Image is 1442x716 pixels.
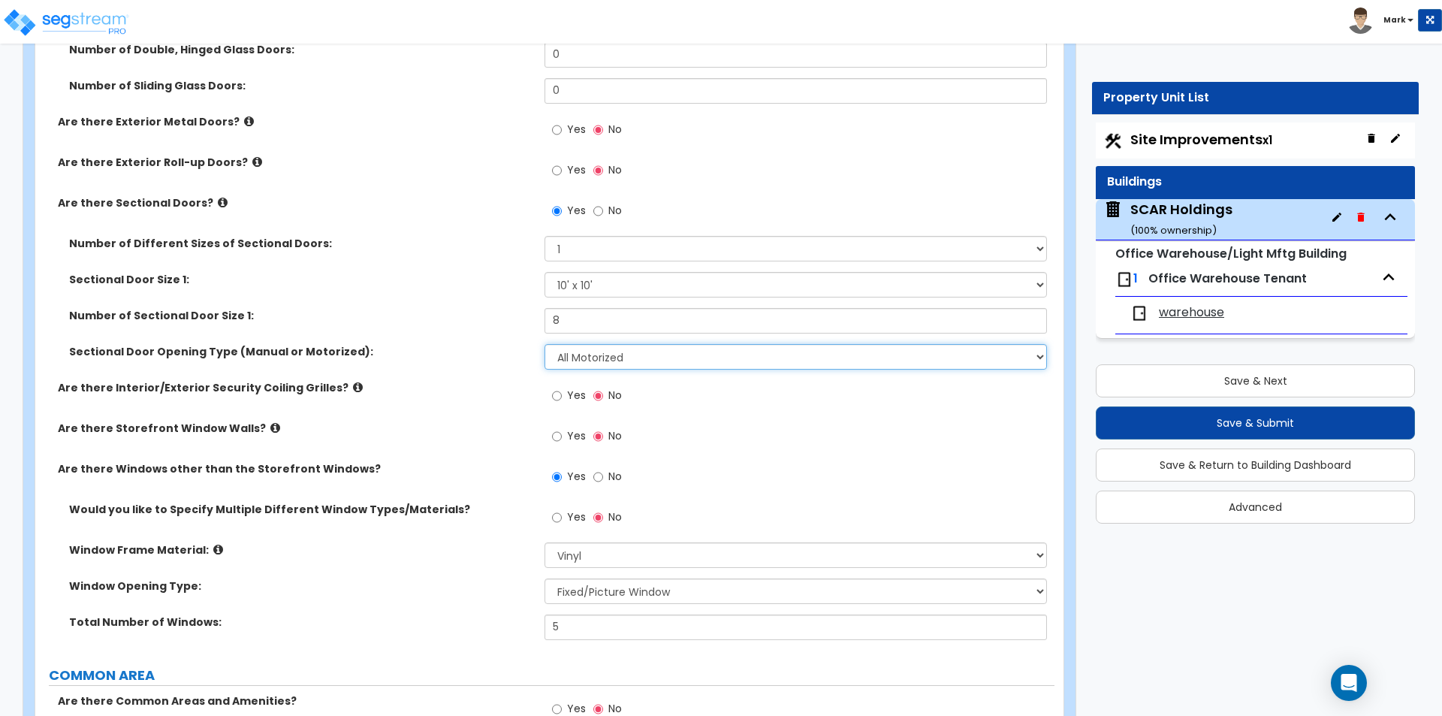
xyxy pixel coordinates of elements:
i: click for more info! [270,422,280,434]
div: Property Unit List [1103,89,1407,107]
b: Mark [1383,14,1406,26]
small: x1 [1263,132,1272,148]
span: No [608,701,622,716]
span: Yes [567,701,586,716]
input: Yes [552,469,562,485]
span: Yes [567,203,586,218]
img: door.png [1130,304,1148,322]
input: No [593,388,603,404]
label: Sectional Door Size 1: [69,272,533,287]
label: Window Opening Type: [69,579,533,594]
input: Yes [552,509,562,526]
span: Site Improvements [1130,130,1272,149]
button: Advanced [1096,491,1415,524]
input: No [593,162,603,179]
span: No [608,509,622,524]
label: Are there Exterior Metal Doors? [58,114,533,129]
label: Are there Sectional Doors? [58,195,533,210]
label: Are there Windows other than the Storefront Windows? [58,461,533,476]
i: click for more info! [213,544,223,555]
button: Save & Submit [1096,406,1415,440]
button: Save & Next [1096,364,1415,397]
label: Number of Double, Hinged Glass Doors: [69,42,533,57]
input: No [593,428,603,445]
small: Office Warehouse/Light Mftg Building [1115,245,1347,262]
span: warehouse [1159,304,1224,322]
input: No [593,122,603,138]
img: Construction.png [1103,131,1123,151]
label: Are there Interior/Exterior Security Coiling Grilles? [58,380,533,395]
label: Number of Different Sizes of Sectional Doors: [69,236,533,251]
small: ( 100 % ownership) [1130,223,1217,237]
label: COMMON AREA [49,666,1054,685]
input: Yes [552,203,562,219]
span: Yes [567,162,586,177]
span: Yes [567,509,586,524]
input: No [593,203,603,219]
input: Yes [552,388,562,404]
img: avatar.png [1347,8,1374,34]
input: Yes [552,162,562,179]
label: Are there Exterior Roll-up Doors? [58,155,533,170]
label: Would you like to Specify Multiple Different Window Types/Materials? [69,502,533,517]
label: Total Number of Windows: [69,615,533,630]
span: No [608,428,622,443]
label: Sectional Door Opening Type (Manual or Motorized): [69,344,533,359]
label: Are there Common Areas and Amenities? [58,693,533,708]
span: Yes [567,428,586,443]
input: Yes [552,122,562,138]
span: No [608,469,622,484]
span: Yes [567,388,586,403]
div: Buildings [1107,174,1404,191]
img: door.png [1115,270,1133,289]
input: No [593,509,603,526]
span: No [608,122,622,137]
span: No [608,162,622,177]
span: Office Warehouse Tenant [1148,270,1307,287]
span: Yes [567,469,586,484]
div: Open Intercom Messenger [1331,665,1367,701]
label: Number of Sectional Door Size 1: [69,308,533,323]
span: SCAR Holdings [1103,200,1232,238]
label: Number of Sliding Glass Doors: [69,78,533,93]
label: Window Frame Material: [69,542,533,557]
img: building.svg [1103,200,1123,219]
input: No [593,469,603,485]
div: SCAR Holdings [1130,200,1232,238]
button: Save & Return to Building Dashboard [1096,449,1415,482]
label: Are there Storefront Window Walls? [58,421,533,436]
i: click for more info! [244,116,254,127]
i: click for more info! [218,197,228,208]
span: Yes [567,122,586,137]
span: No [608,203,622,218]
i: click for more info! [353,382,363,393]
input: Yes [552,428,562,445]
img: logo_pro_r.png [2,8,130,38]
span: 1 [1133,270,1138,287]
span: No [608,388,622,403]
i: click for more info! [252,156,262,168]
